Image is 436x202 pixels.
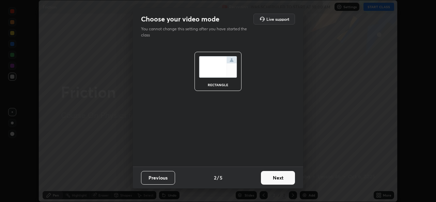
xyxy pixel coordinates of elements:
[141,26,251,38] p: You cannot change this setting after you have started the class
[141,15,219,24] h2: Choose your video mode
[204,83,232,87] div: rectangle
[199,56,237,78] img: normalScreenIcon.ae25ed63.svg
[266,17,289,21] h5: Live support
[214,174,216,181] h4: 2
[220,174,222,181] h4: 5
[141,171,175,185] button: Previous
[217,174,219,181] h4: /
[261,171,295,185] button: Next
